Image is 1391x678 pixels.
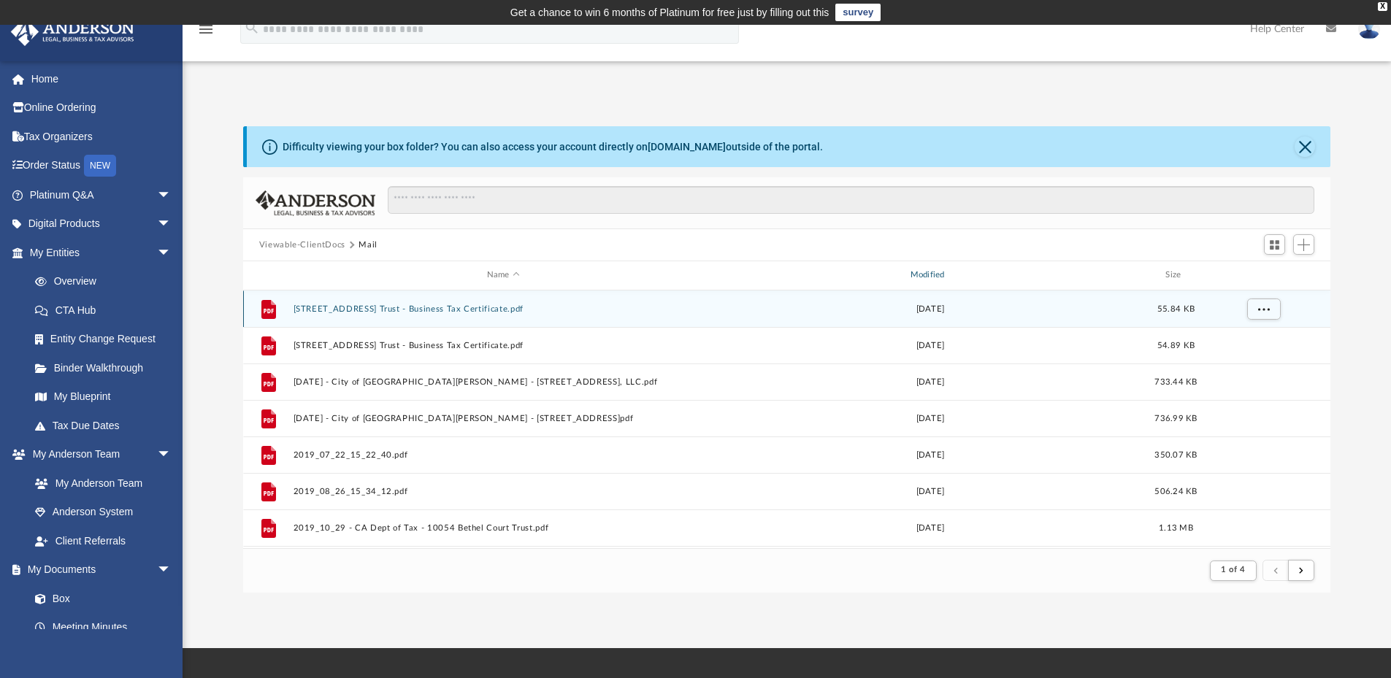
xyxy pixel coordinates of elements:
[1221,566,1245,574] span: 1 of 4
[7,18,139,46] img: Anderson Advisors Platinum Portal
[244,20,260,36] i: search
[10,180,193,209] a: Platinum Q&Aarrow_drop_down
[1358,18,1380,39] img: User Pic
[20,613,186,642] a: Meeting Minutes
[157,209,186,239] span: arrow_drop_down
[20,469,179,498] a: My Anderson Team
[1154,487,1197,495] span: 506.24 KB
[157,180,186,210] span: arrow_drop_down
[20,267,193,296] a: Overview
[84,155,116,177] div: NEW
[20,526,186,555] a: Client Referrals
[10,238,193,267] a: My Entitiesarrow_drop_down
[197,28,215,38] a: menu
[720,302,1141,315] div: [DATE]
[10,440,186,469] a: My Anderson Teamarrow_drop_down
[1157,304,1195,312] span: 55.84 KB
[293,377,713,387] button: [DATE] - City of [GEOGRAPHIC_DATA][PERSON_NAME] - [STREET_ADDRESS], LLC.pdf
[20,498,186,527] a: Anderson System
[720,521,1141,534] div: [DATE]
[283,139,823,155] div: Difficulty viewing your box folder? You can also access your account directly on outside of the p...
[20,382,186,412] a: My Blueprint
[720,339,1141,352] div: [DATE]
[243,290,1331,548] div: grid
[250,269,286,282] div: id
[1378,2,1387,11] div: close
[835,4,881,21] a: survey
[1157,341,1195,349] span: 54.89 KB
[10,64,193,93] a: Home
[1154,450,1197,458] span: 350.07 KB
[20,411,193,440] a: Tax Due Dates
[10,122,193,151] a: Tax Organizers
[293,341,713,350] button: [STREET_ADDRESS] Trust - Business Tax Certificate.pdf
[293,450,713,460] button: 2019_07_22_15_22_40.pdf
[157,238,186,268] span: arrow_drop_down
[197,20,215,38] i: menu
[20,325,193,354] a: Entity Change Request
[1154,377,1197,385] span: 733.44 KB
[20,353,193,382] a: Binder Walkthrough
[648,141,726,153] a: [DOMAIN_NAME]
[10,93,193,123] a: Online Ordering
[720,448,1141,461] div: [DATE]
[293,487,713,496] button: 2019_08_26_15_34_12.pdf
[10,555,186,585] a: My Documentsarrow_drop_down
[10,151,193,181] a: Order StatusNEW
[292,269,713,282] div: Name
[293,523,713,533] button: 2019_10_29 - CA Dept of Tax - 10054 Bethel Court Trust.pdf
[720,412,1141,425] div: [DATE]
[510,4,829,21] div: Get a chance to win 6 months of Platinum for free just by filling out this
[20,584,179,613] a: Box
[1211,269,1314,282] div: id
[1146,269,1205,282] div: Size
[1210,560,1256,581] button: 1 of 4
[1154,414,1197,422] span: 736.99 KB
[359,239,378,252] button: Mail
[388,186,1314,214] input: Search files and folders
[1264,234,1286,255] button: Switch to Grid View
[720,485,1141,498] div: [DATE]
[157,555,186,585] span: arrow_drop_down
[259,239,345,252] button: Viewable-ClientDocs
[293,304,713,314] button: [STREET_ADDRESS] Trust - Business Tax Certificate.pdf
[720,375,1141,388] div: [DATE]
[1246,298,1280,320] button: More options
[20,296,193,325] a: CTA Hub
[157,440,186,470] span: arrow_drop_down
[10,209,193,239] a: Digital Productsarrow_drop_down
[1159,523,1193,531] span: 1.13 MB
[1295,136,1315,157] button: Close
[719,269,1140,282] div: Modified
[1293,234,1315,255] button: Add
[293,414,713,423] button: [DATE] - City of [GEOGRAPHIC_DATA][PERSON_NAME] - [STREET_ADDRESS]pdf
